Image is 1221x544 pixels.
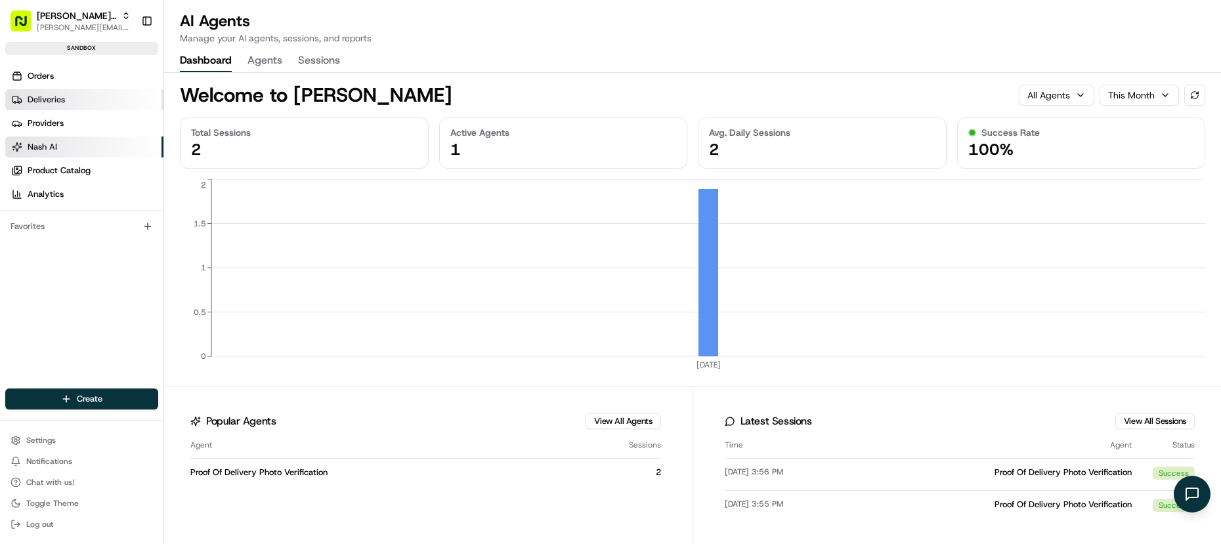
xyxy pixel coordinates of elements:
div: Start new chat [59,125,215,138]
div: Sessions [595,440,661,450]
div: 📗 [13,295,24,305]
h1: Welcome to [PERSON_NAME] [180,83,452,107]
h3: Popular Agents [206,416,276,427]
span: API Documentation [124,293,211,306]
img: 1736555255976-a54dd68f-1ca7-489b-9aae-adbdc363a1c4 [26,204,37,215]
a: 💻API Documentation [106,288,216,312]
a: View All Sessions [1124,415,1186,427]
a: Orders [5,66,163,87]
div: 💻 [111,295,121,305]
span: Product Catalog [28,165,91,177]
span: This Month [1108,89,1155,102]
span: [PERSON_NAME] [41,203,106,214]
div: Time [725,440,869,450]
span: Analytics [28,188,64,200]
div: We're available if you need us! [59,138,181,149]
img: Lucas Ferreira [13,226,34,247]
button: See all [203,168,239,184]
span: Notifications [26,456,72,467]
button: View All Agents [586,413,660,429]
span: Deliveries [28,94,65,106]
span: [PERSON_NAME] [41,239,106,249]
h3: Latest Sessions [740,416,812,427]
div: [DATE] 3:55 PM [725,499,869,512]
button: [PERSON_NAME] Org[PERSON_NAME][EMAIL_ADDRESS][DOMAIN_NAME] [5,5,136,37]
button: Sessions [298,50,340,72]
span: Providers [28,117,64,129]
a: Analytics [5,184,163,205]
input: Clear [34,85,217,98]
img: Mariam Aslam [13,191,34,212]
button: Create [5,388,158,409]
span: 100% [968,139,1014,160]
p: Welcome 👋 [13,52,239,73]
button: Notifications [5,452,158,471]
tspan: 1 [201,262,206,273]
span: Log out [26,519,53,530]
div: Favorites [5,216,158,237]
tspan: 1.5 [194,219,206,229]
span: • [109,239,114,249]
button: [PERSON_NAME][EMAIL_ADDRESS][DOMAIN_NAME] [37,22,131,33]
span: 1 [450,139,461,160]
img: Nash [13,13,39,39]
a: Providers [5,113,163,134]
div: Proof Of Delivery Photo Verification [190,467,585,478]
button: Dashboard [180,50,232,72]
div: Status [1142,440,1195,450]
span: Chat with us! [26,477,74,488]
span: Knowledge Base [26,293,100,306]
span: Settings [26,435,56,446]
div: [DATE] 3:56 PM [725,467,869,480]
button: Chat with us! [5,473,158,492]
div: Past conversations [13,171,84,181]
a: 📗Knowledge Base [8,288,106,312]
p: Manage your AI agents, sessions, and reports [180,31,372,45]
span: • [109,203,114,214]
button: [PERSON_NAME] Org [37,9,116,22]
h1: AI Agents [180,10,372,31]
span: Success Rate [981,126,1040,139]
span: Create [77,393,102,405]
div: Agent [879,440,1132,450]
a: Powered byPylon [93,325,159,335]
a: Deliveries [5,89,163,110]
a: Nash AI [5,136,163,157]
span: Pylon [131,325,159,335]
span: Orders [28,70,54,82]
img: 4988371391238_9404d814bf3eb2409008_72.png [28,125,51,149]
a: View All Agents [594,415,652,427]
button: Settings [5,431,158,450]
span: 2 [191,139,202,160]
span: Active Agents [450,126,509,139]
div: Agent [190,440,585,450]
button: View All Sessions [1115,413,1195,429]
tspan: 0.5 [194,307,206,318]
div: 2 [595,467,661,478]
button: Agents [247,50,282,72]
div: Proof Of Delivery Photo Verification [879,499,1132,512]
button: Start new chat [223,129,239,145]
div: Proof Of Delivery Photo Verification [879,467,1132,480]
button: Toggle Theme [5,494,158,513]
div: sandbox [5,42,158,55]
span: Toggle Theme [26,498,79,509]
a: Product Catalog [5,160,163,181]
tspan: 2 [201,180,206,190]
span: Total Sessions [191,126,251,139]
button: Log out [5,515,158,534]
div: success [1153,467,1195,480]
span: All Agents [1027,89,1070,102]
span: Nash AI [28,141,57,153]
button: Refresh data [1184,85,1205,106]
span: [DATE] [116,239,143,249]
img: 1736555255976-a54dd68f-1ca7-489b-9aae-adbdc363a1c4 [13,125,37,149]
span: 2 [709,139,719,160]
span: Avg. Daily Sessions [709,126,790,139]
div: success [1153,499,1195,512]
tspan: 0 [201,351,206,362]
button: All Agents [1019,85,1094,106]
span: [DATE] [116,203,143,214]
